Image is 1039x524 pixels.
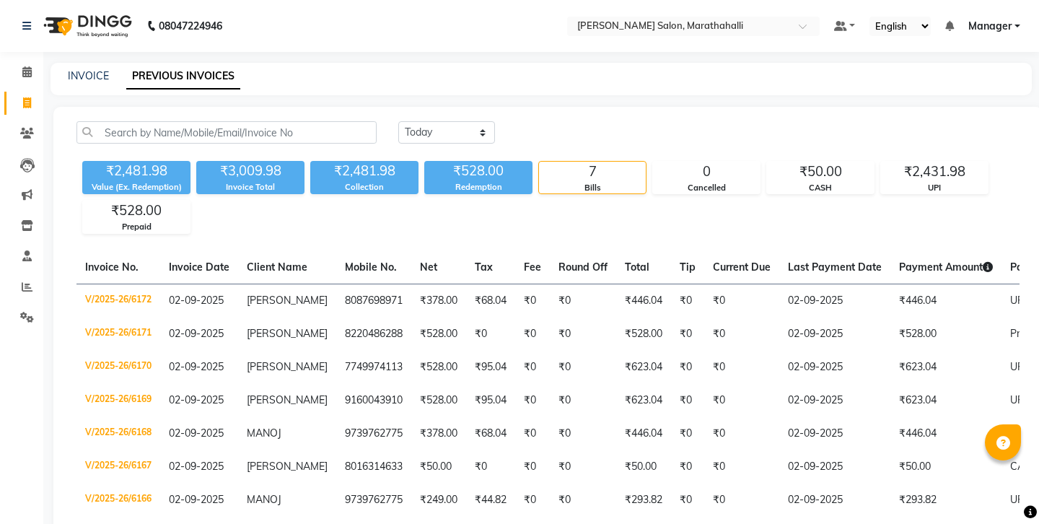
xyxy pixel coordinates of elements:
td: 02-09-2025 [779,417,890,450]
span: MANOJ [247,427,281,440]
td: ₹0 [671,284,704,318]
span: Last Payment Date [788,261,882,274]
div: Redemption [424,181,532,193]
td: ₹293.82 [890,484,1001,517]
td: ₹293.82 [616,484,671,517]
span: Invoice No. [85,261,139,274]
td: ₹0 [550,284,616,318]
td: ₹446.04 [616,284,671,318]
div: UPI [881,182,988,194]
div: Invoice Total [196,181,304,193]
td: ₹0 [704,384,779,417]
td: ₹0 [671,351,704,384]
td: ₹0 [466,450,515,484]
td: ₹0 [515,484,550,517]
td: 8016314633 [336,450,411,484]
span: Tip [680,261,696,274]
td: 8220486288 [336,318,411,351]
span: Fee [524,261,541,274]
div: ₹2,431.98 [881,162,988,182]
td: 02-09-2025 [779,384,890,417]
span: 02-09-2025 [169,493,224,506]
span: 02-09-2025 [169,327,224,340]
td: ₹0 [704,417,779,450]
td: 02-09-2025 [779,484,890,517]
div: ₹528.00 [83,201,190,221]
span: [PERSON_NAME] [247,294,328,307]
td: ₹0 [671,417,704,450]
span: Net [420,261,437,274]
td: ₹0 [515,450,550,484]
span: [PERSON_NAME] [247,360,328,373]
td: ₹50.00 [890,450,1001,484]
img: logo [37,6,136,46]
td: ₹0 [550,417,616,450]
div: ₹50.00 [767,162,874,182]
a: INVOICE [68,69,109,82]
td: ₹0 [515,284,550,318]
td: ₹446.04 [890,417,1001,450]
td: 02-09-2025 [779,284,890,318]
td: ₹0 [704,318,779,351]
td: V/2025-26/6171 [76,318,160,351]
td: ₹446.04 [616,417,671,450]
td: V/2025-26/6166 [76,484,160,517]
td: ₹0 [550,318,616,351]
td: ₹0 [671,318,704,351]
span: MANOJ [247,493,281,506]
td: ₹446.04 [890,284,1001,318]
span: UPI [1010,493,1027,506]
td: ₹528.00 [411,351,466,384]
td: ₹0 [466,318,515,351]
div: Prepaid [83,221,190,233]
td: V/2025-26/6169 [76,384,160,417]
td: ₹0 [671,484,704,517]
td: ₹528.00 [411,384,466,417]
td: ₹50.00 [616,450,671,484]
div: CASH [767,182,874,194]
span: [PERSON_NAME] [247,393,328,406]
td: ₹528.00 [890,318,1001,351]
td: ₹68.04 [466,417,515,450]
div: Bills [539,182,646,194]
span: UPI [1010,360,1027,373]
span: 02-09-2025 [169,393,224,406]
td: 02-09-2025 [779,318,890,351]
td: ₹378.00 [411,417,466,450]
td: ₹0 [550,450,616,484]
td: ₹623.04 [890,351,1001,384]
td: ₹0 [550,384,616,417]
td: ₹0 [704,351,779,384]
span: UPI [1010,294,1027,307]
span: [PERSON_NAME] [247,327,328,340]
td: ₹0 [515,384,550,417]
span: Client Name [247,261,307,274]
td: ₹0 [704,450,779,484]
div: Value (Ex. Redemption) [82,181,190,193]
div: ₹2,481.98 [82,161,190,181]
td: ₹378.00 [411,284,466,318]
span: Total [625,261,649,274]
span: 02-09-2025 [169,294,224,307]
td: ₹0 [515,318,550,351]
td: 02-09-2025 [779,450,890,484]
span: Tax [475,261,493,274]
td: ₹528.00 [411,318,466,351]
td: 9739762775 [336,417,411,450]
td: 7749974113 [336,351,411,384]
td: ₹623.04 [616,351,671,384]
td: ₹95.04 [466,351,515,384]
div: ₹528.00 [424,161,532,181]
b: 08047224946 [159,6,222,46]
td: ₹249.00 [411,484,466,517]
span: Manager [968,19,1012,34]
div: Collection [310,181,418,193]
span: CASH [1010,460,1039,473]
td: ₹0 [671,384,704,417]
td: V/2025-26/6168 [76,417,160,450]
td: ₹528.00 [616,318,671,351]
td: 9160043910 [336,384,411,417]
td: ₹623.04 [890,384,1001,417]
td: ₹68.04 [466,284,515,318]
td: ₹0 [515,417,550,450]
